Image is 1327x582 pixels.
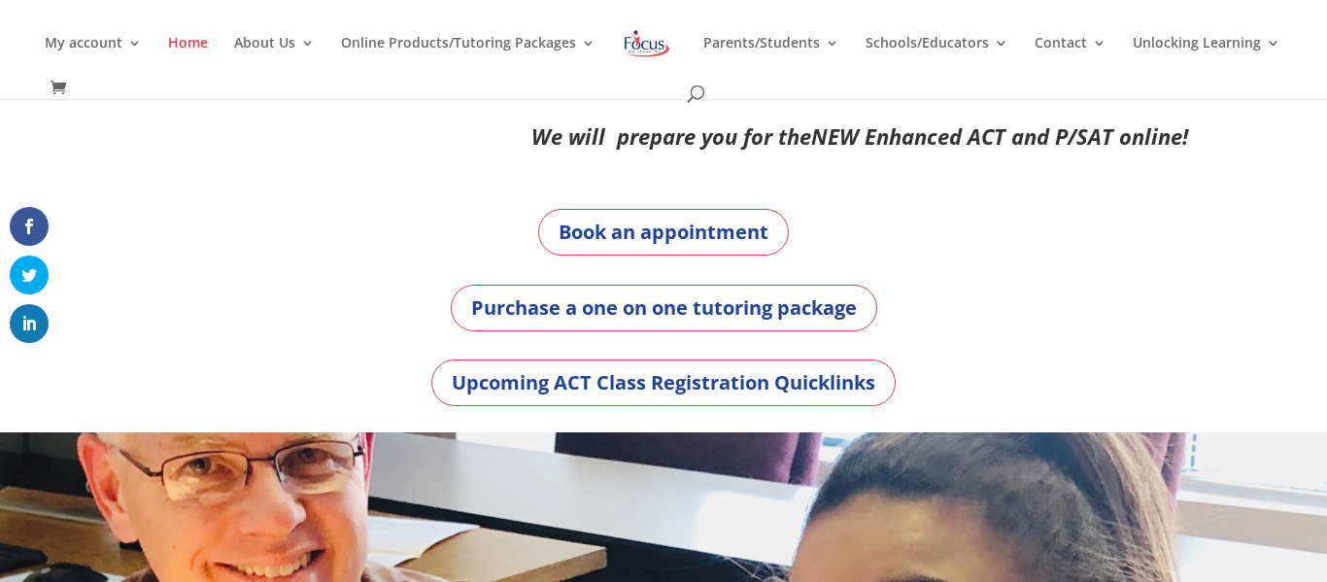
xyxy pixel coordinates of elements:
a: Schools/Educators [866,36,1008,82]
a: Online Products/Tutoring Packages [341,36,595,82]
a: Contact [1035,36,1106,82]
a: Book an appointment [538,209,789,256]
a: About Us [234,36,315,82]
em: We will prepare you for the [531,121,811,151]
a: Home [168,36,208,82]
a: Parents/Students [703,36,839,82]
a: Unlocking Learning [1133,36,1280,82]
em: NEW Enhanced ACT and P/SAT online! [811,121,1188,151]
a: Upcoming ACT Class Registration Quicklinks [431,359,896,406]
a: Purchase a one on one tutoring package [451,285,877,331]
img: Focus on Learning [622,26,672,61]
a: My account [45,36,142,82]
